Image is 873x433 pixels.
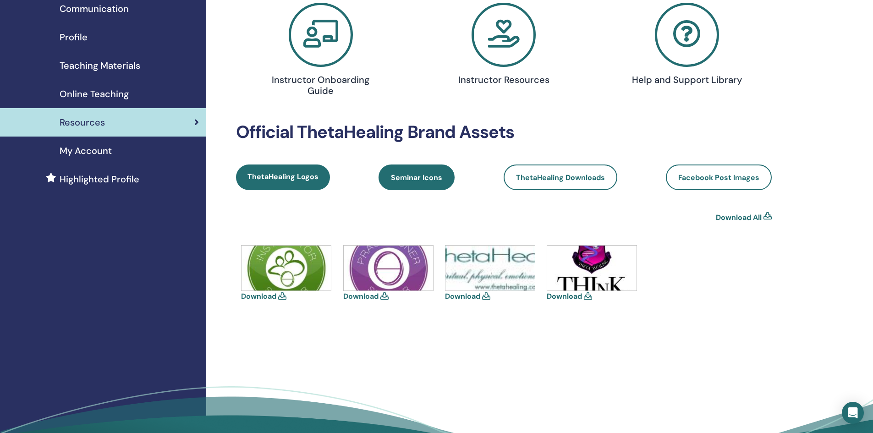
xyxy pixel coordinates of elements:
[60,144,112,158] span: My Account
[236,164,330,190] a: ThetaHealing Logos
[343,291,379,301] a: Download
[60,30,88,44] span: Profile
[60,2,129,16] span: Communication
[678,173,759,182] span: Facebook Post Images
[601,3,773,89] a: Help and Support Library
[418,3,590,89] a: Instructor Resources
[60,115,105,129] span: Resources
[716,212,762,223] a: Download All
[391,173,442,182] span: Seminar Icons
[235,3,407,100] a: Instructor Onboarding Guide
[242,246,331,290] img: icons-instructor.jpg
[445,291,480,301] a: Download
[842,402,864,424] div: Open Intercom Messenger
[236,122,772,143] h2: Official ThetaHealing Brand Assets
[241,291,276,301] a: Download
[260,74,381,96] h4: Instructor Onboarding Guide
[627,74,747,85] h4: Help and Support Library
[547,246,637,290] img: think-shield.jpg
[445,246,535,290] img: thetahealing-logo-a-copy.jpg
[344,246,433,290] img: icons-practitioner.jpg
[247,172,318,181] span: ThetaHealing Logos
[379,164,455,190] a: Seminar Icons
[60,87,129,101] span: Online Teaching
[666,164,772,190] a: Facebook Post Images
[504,164,617,190] a: ThetaHealing Downloads
[60,59,140,72] span: Teaching Materials
[516,173,605,182] span: ThetaHealing Downloads
[547,291,582,301] a: Download
[60,172,139,186] span: Highlighted Profile
[444,74,564,85] h4: Instructor Resources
